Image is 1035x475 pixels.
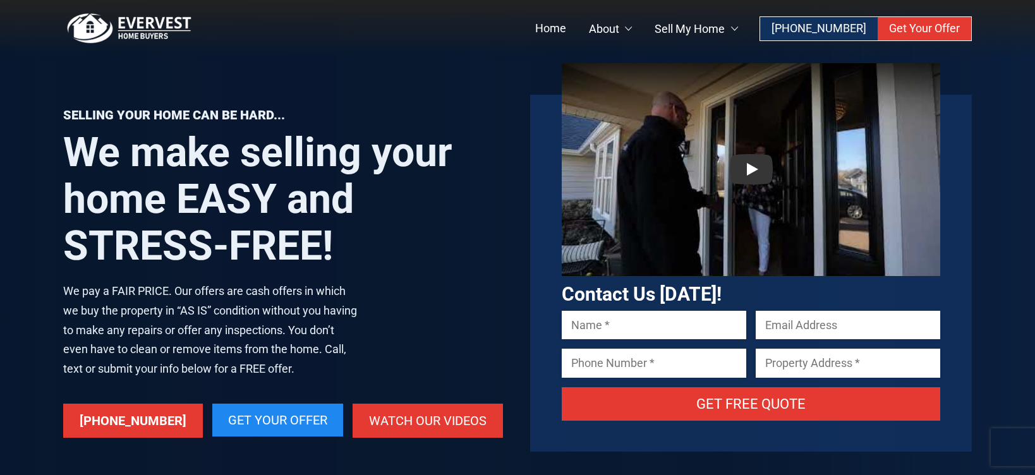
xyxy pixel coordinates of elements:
[756,311,940,339] input: Email Address
[63,13,196,44] img: logo.png
[562,349,746,377] input: Phone Number *
[760,17,878,40] a: [PHONE_NUMBER]
[772,21,866,35] span: [PHONE_NUMBER]
[878,17,971,40] a: Get Your Offer
[63,282,358,378] p: We pay a FAIR PRICE. Our offers are cash offers in which we buy the property in “AS IS” condition...
[80,413,186,428] span: [PHONE_NUMBER]
[643,17,749,40] a: Sell My Home
[353,404,503,438] a: Watch Our Videos
[562,284,940,306] h3: Contact Us [DATE]!
[562,311,746,339] input: Name *
[63,404,203,438] a: [PHONE_NUMBER]
[212,404,343,436] a: Get Your Offer
[562,387,940,421] input: Get Free Quote
[63,108,505,123] p: Selling your home can be hard...
[562,311,940,436] form: Contact form
[578,17,644,40] a: About
[63,129,505,269] h1: We make selling your home EASY and STRESS-FREE!
[524,17,578,40] a: Home
[756,349,940,377] input: Property Address *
